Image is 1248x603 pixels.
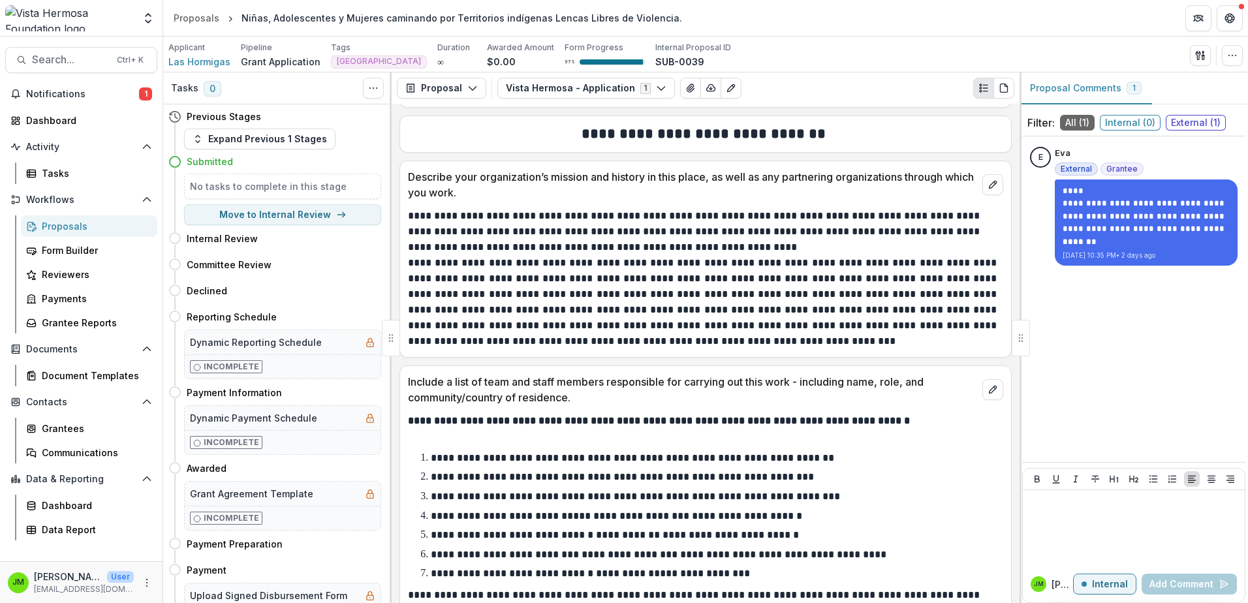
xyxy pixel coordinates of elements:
span: Activity [26,142,136,153]
button: Plaintext view [973,78,994,99]
button: Proposal [397,78,486,99]
p: Describe your organization’s mission and history in this place, as well as any partnering organiz... [408,169,977,200]
h4: Awarded [187,461,226,475]
a: Proposals [21,215,157,237]
span: Documents [26,344,136,355]
button: Align Center [1204,471,1219,487]
span: Search... [32,54,109,66]
span: External ( 1 ) [1166,115,1226,131]
h5: Grant Agreement Template [190,487,313,501]
button: Heading 2 [1126,471,1142,487]
p: Form Progress [565,42,623,54]
a: Dashboard [5,110,157,131]
button: Align Left [1184,471,1200,487]
p: Internal Proposal ID [655,42,731,54]
p: Incomplete [204,512,259,524]
p: $0.00 [487,55,516,69]
div: Proposals [174,11,219,25]
div: Proposals [42,219,147,233]
button: edit [982,174,1003,195]
p: [PERSON_NAME] [34,570,102,583]
h4: Reporting Schedule [187,310,277,324]
button: Internal [1073,574,1136,595]
p: Awarded Amount [487,42,554,54]
button: Strike [1087,471,1103,487]
nav: breadcrumb [168,8,687,27]
span: 1 [139,87,152,100]
button: Align Right [1223,471,1238,487]
p: [DATE] 10:35 PM • 2 days ago [1063,251,1230,260]
h4: Internal Review [187,232,258,245]
a: Reviewers [21,264,157,285]
div: Niñas, Adolescentes y Mujeres caminando por Territorios indígenas Lencas Libres de Violencia. [242,11,682,25]
h4: Payment Information [187,386,282,399]
button: Bullet List [1146,471,1161,487]
div: Tasks [42,166,147,180]
h5: Dynamic Payment Schedule [190,411,317,425]
div: Dashboard [42,499,147,512]
a: Communications [21,442,157,463]
button: Toggle View Cancelled Tasks [363,78,384,99]
a: Dashboard [21,495,157,516]
p: User [107,571,134,583]
button: Notifications1 [5,84,157,104]
p: Eva [1055,147,1070,160]
a: Payments [21,288,157,309]
h5: Dynamic Reporting Schedule [190,335,322,349]
div: Eva [1038,153,1043,162]
button: Edit as form [721,78,741,99]
button: Partners [1185,5,1211,31]
p: [EMAIL_ADDRESS][DOMAIN_NAME] [34,583,134,595]
h4: Payment [187,563,226,577]
button: Open entity switcher [139,5,157,31]
span: Data & Reporting [26,474,136,485]
div: Reviewers [42,268,147,281]
a: Grantee Reports [21,312,157,333]
button: Ordered List [1164,471,1180,487]
p: ∞ [437,55,444,69]
button: edit [982,379,1003,400]
div: Jerry Martinez [1034,581,1044,587]
div: Form Builder [42,243,147,257]
button: Open Contacts [5,392,157,412]
a: Tasks [21,162,157,184]
div: Jerry Martinez [12,578,24,587]
div: Document Templates [42,369,147,382]
a: Grantees [21,418,157,439]
span: All ( 1 ) [1060,115,1095,131]
a: Data Report [21,519,157,540]
p: SUB-0039 [655,55,704,69]
h3: Tasks [171,83,198,94]
button: Add Comment [1142,574,1237,595]
p: Applicant [168,42,205,54]
h5: No tasks to complete in this stage [190,179,375,193]
span: Contacts [26,397,136,408]
div: Grantees [42,422,147,435]
div: Communications [42,446,147,459]
a: Document Templates [21,365,157,386]
button: Open Data & Reporting [5,469,157,489]
span: Grantee [1106,164,1138,174]
button: Heading 1 [1106,471,1122,487]
button: Underline [1048,471,1064,487]
button: Open Documents [5,339,157,360]
span: Notifications [26,89,139,100]
p: Duration [437,42,470,54]
h4: Committee Review [187,258,272,271]
p: 97 % [565,57,574,67]
p: Include a list of team and staff members responsible for carrying out this work - including name,... [408,374,977,405]
span: 1 [1132,84,1136,93]
h4: Previous Stages [187,110,261,123]
p: Filter: [1027,115,1055,131]
span: External [1061,164,1092,174]
div: Payments [42,292,147,305]
p: Grant Application [241,55,320,69]
span: Workflows [26,194,136,206]
h4: Submitted [187,155,233,168]
p: [PERSON_NAME] [1052,578,1073,591]
p: Incomplete [204,437,259,448]
button: Open Workflows [5,189,157,210]
a: Form Builder [21,240,157,261]
p: Internal [1092,579,1128,590]
h4: Declined [187,284,227,298]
